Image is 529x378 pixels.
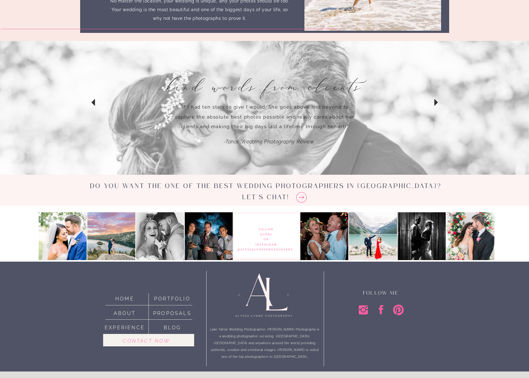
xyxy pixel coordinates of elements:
a: Do you want the one of the best wedding photographers in [GEOGRAPHIC_DATA]?Let's Chat! [81,181,450,196]
a: blog [151,323,194,330]
a: Copyright 2024 [472,371,526,377]
a: Experience [103,323,147,330]
h2: Lake Tahoe Wedding Photographer, [PERSON_NAME] Photography is a wedding photographer servicing [G... [210,326,320,368]
a: Proposals [151,309,194,316]
a: home [103,295,147,301]
h3: Kind Words from Clients [167,74,363,108]
p: "If I had ten stars to give I would. She goes above and beyond to capture the absolute best photo... [173,102,356,123]
p: follow Me [335,289,426,296]
p: -Tahoe Wedding Photography Review [224,136,316,142]
a: about [103,309,147,316]
a: portfolio [151,295,194,301]
h3: follow along on instagram @AlyssaLynnePhotography_ [233,227,300,245]
p: [PERSON_NAME] Photography [DOMAIN_NAME] [EMAIL_ADDRESS][DOMAIN_NAME] [324,322,452,351]
a: Contact now [108,337,185,344]
p: Do you want the one of the best wedding photographers in [GEOGRAPHIC_DATA]? Let's Chat! [81,181,450,196]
